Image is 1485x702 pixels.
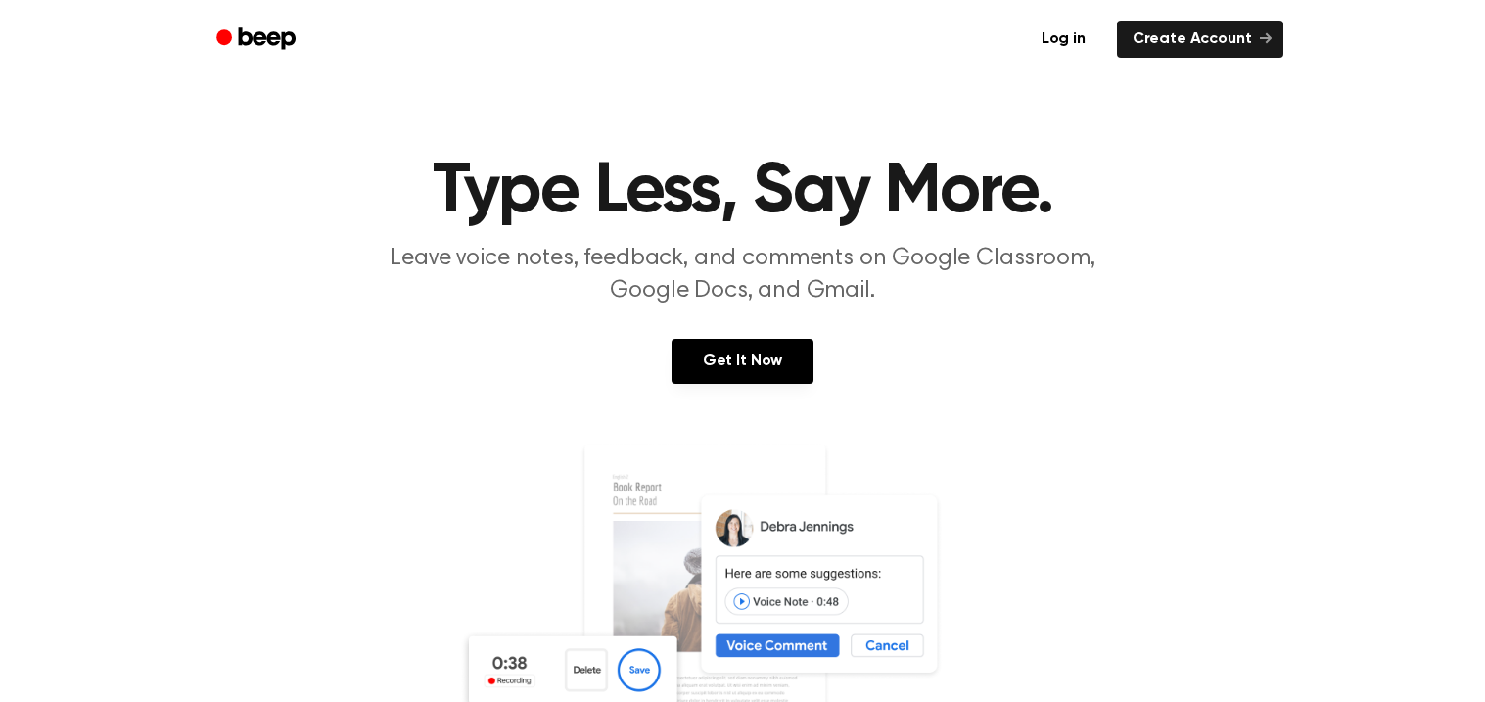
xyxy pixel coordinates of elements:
[672,339,813,384] a: Get It Now
[242,157,1244,227] h1: Type Less, Say More.
[1117,21,1283,58] a: Create Account
[203,21,313,59] a: Beep
[1022,17,1105,62] a: Log in
[367,243,1119,307] p: Leave voice notes, feedback, and comments on Google Classroom, Google Docs, and Gmail.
